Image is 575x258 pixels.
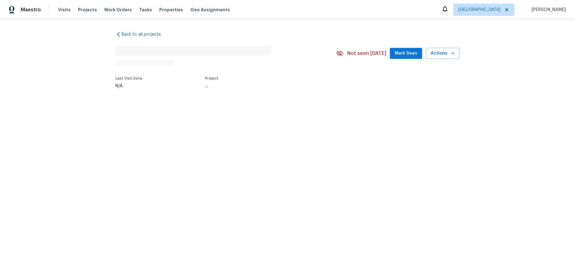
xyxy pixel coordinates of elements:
span: Project [205,77,218,80]
button: Actions [426,48,460,59]
span: Work Orders [104,7,132,13]
a: Back to all projects [115,31,174,38]
span: Actions [431,50,455,57]
span: Maestro [21,7,41,13]
div: N/A [115,84,142,88]
span: [PERSON_NAME] [529,7,566,13]
span: Mark Seen [395,50,417,57]
span: Projects [78,7,97,13]
span: Last Visit Date [115,77,142,80]
span: Properties [159,7,183,13]
span: Geo Assignments [190,7,230,13]
span: [GEOGRAPHIC_DATA] [458,7,500,13]
span: Visits [58,7,71,13]
span: Not seen [DATE] [347,50,386,56]
span: Tasks [139,8,152,12]
div: ... [205,84,322,88]
button: Mark Seen [390,48,422,59]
